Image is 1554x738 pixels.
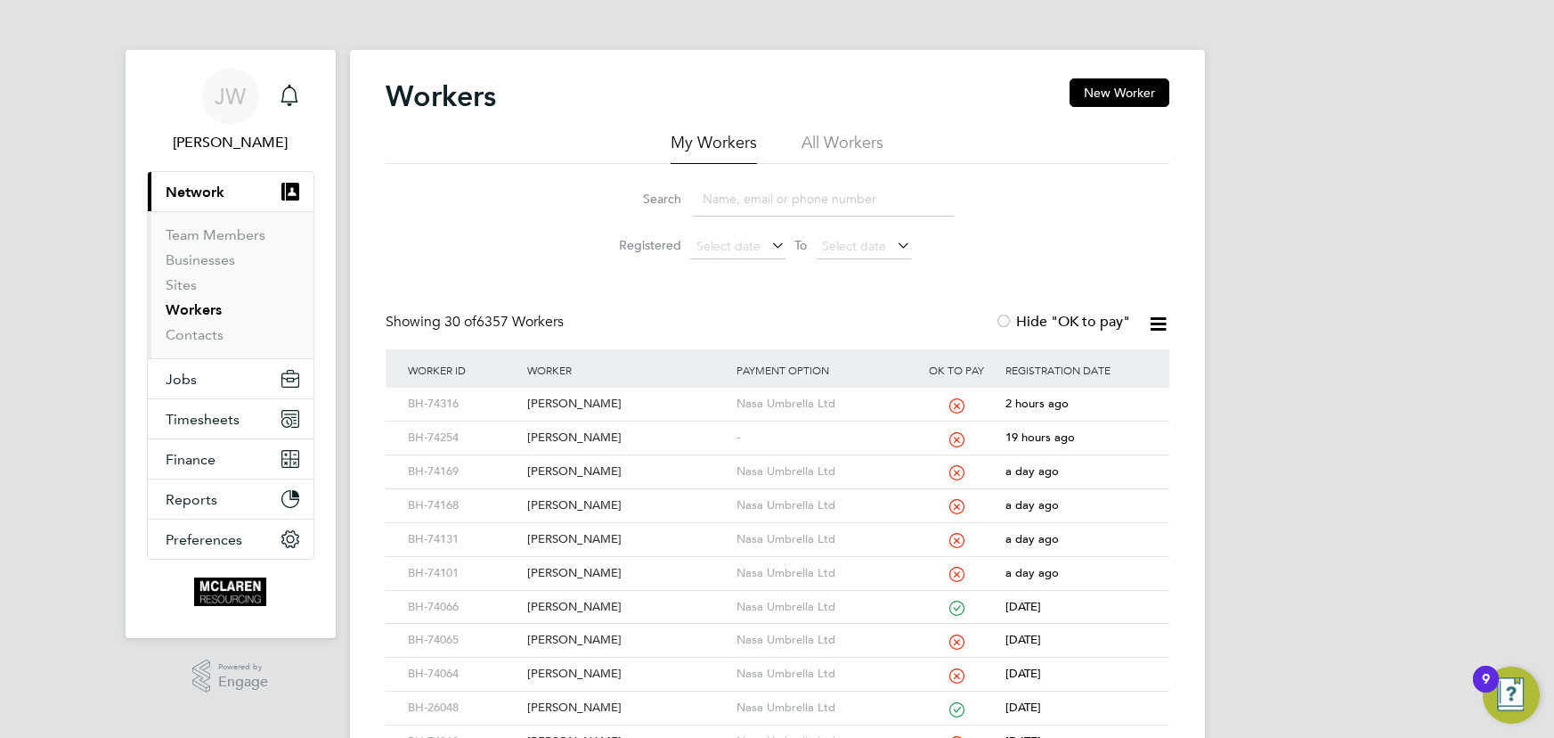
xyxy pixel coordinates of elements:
[523,455,732,488] div: [PERSON_NAME]
[732,692,912,725] div: Nasa Umbrella Ltd
[732,591,912,624] div: Nasa Umbrella Ltd
[523,624,732,657] div: [PERSON_NAME]
[403,523,523,556] div: BH-74131
[1005,463,1059,479] span: a day ago
[523,523,732,556] div: [PERSON_NAME]
[1005,396,1069,411] span: 2 hours ago
[403,557,523,590] div: BH-74101
[403,591,523,624] div: BH-74066
[523,591,732,624] div: [PERSON_NAME]
[166,531,242,548] span: Preferences
[912,349,1002,390] div: OK to pay
[403,658,523,691] div: BH-74064
[403,624,523,657] div: BH-74065
[166,326,224,343] a: Contacts
[523,388,732,421] div: [PERSON_NAME]
[403,349,523,390] div: Worker ID
[148,399,313,439] button: Timesheets
[403,691,1151,706] a: BH-26048[PERSON_NAME]Nasa Umbrella Ltd[DATE]
[1005,632,1041,647] span: [DATE]
[403,422,523,455] div: BH-74254
[732,658,912,691] div: Nasa Umbrella Ltd
[523,349,732,390] div: Worker
[403,421,1151,436] a: BH-74254[PERSON_NAME]-19 hours ago
[403,522,1151,537] a: BH-74131[PERSON_NAME]Nasa Umbrella Ltda day ago
[148,439,313,479] button: Finance
[166,276,197,293] a: Sites
[1005,599,1041,614] span: [DATE]
[1005,497,1059,512] span: a day ago
[166,251,235,268] a: Businesses
[696,238,761,254] span: Select date
[523,422,732,455] div: [PERSON_NAME]
[1482,679,1490,702] div: 9
[1001,349,1151,390] div: Registration Date
[215,85,246,108] span: JW
[147,578,314,606] a: Go to home page
[523,692,732,725] div: [PERSON_NAME]
[671,132,757,164] li: My Workers
[732,624,912,657] div: Nasa Umbrella Ltd
[1005,531,1059,546] span: a day ago
[403,489,523,522] div: BH-74168
[789,234,812,257] span: To
[732,523,912,556] div: Nasa Umbrella Ltd
[166,184,224,201] span: Network
[732,388,912,421] div: Nasa Umbrella Ltd
[403,590,1151,605] a: BH-74066[PERSON_NAME]Nasa Umbrella Ltd[DATE]
[1005,430,1075,445] span: 19 hours ago
[166,226,265,243] a: Team Members
[218,675,268,690] span: Engage
[732,422,912,455] div: -
[1005,565,1059,580] span: a day ago
[386,313,567,332] div: Showing
[166,451,216,468] span: Finance
[523,489,732,522] div: [PERSON_NAME]
[995,313,1130,331] label: Hide "OK to pay"
[1005,700,1041,715] span: [DATE]
[523,658,732,691] div: [PERSON_NAME]
[1483,667,1540,724] button: Open Resource Center, 9 new notifications
[403,455,523,488] div: BH-74169
[523,557,732,590] div: [PERSON_NAME]
[148,480,313,519] button: Reports
[148,359,313,398] button: Jobs
[444,313,476,331] span: 30 of
[822,238,886,254] span: Select date
[801,132,883,164] li: All Workers
[403,488,1151,504] a: BH-74168[PERSON_NAME]Nasa Umbrella Ltda day ago
[403,623,1151,638] a: BH-74065[PERSON_NAME]Nasa Umbrella Ltd[DATE]
[732,349,912,390] div: Payment Option
[403,556,1151,571] a: BH-74101[PERSON_NAME]Nasa Umbrella Ltda day ago
[601,191,681,207] label: Search
[194,578,266,606] img: mclaren-logo-retina.png
[732,489,912,522] div: Nasa Umbrella Ltd
[218,660,268,675] span: Powered by
[403,692,523,725] div: BH-26048
[732,455,912,488] div: Nasa Umbrella Ltd
[147,132,314,153] span: Jane Weitzman
[444,313,564,331] span: 6357 Workers
[148,211,313,358] div: Network
[386,78,496,114] h2: Workers
[403,657,1151,672] a: BH-74064[PERSON_NAME]Nasa Umbrella Ltd[DATE]
[403,388,523,421] div: BH-74316
[148,172,313,211] button: Network
[732,557,912,590] div: Nasa Umbrella Ltd
[126,50,336,638] nav: Main navigation
[601,237,681,253] label: Registered
[1070,78,1169,107] button: New Worker
[1005,666,1041,681] span: [DATE]
[403,455,1151,470] a: BH-74169[PERSON_NAME]Nasa Umbrella Ltda day ago
[403,387,1151,402] a: BH-74316[PERSON_NAME]Nasa Umbrella Ltd2 hours ago
[192,660,268,693] a: Powered byEngage
[148,520,313,559] button: Preferences
[147,68,314,153] a: JW[PERSON_NAME]
[166,411,240,428] span: Timesheets
[166,301,222,318] a: Workers
[694,182,954,217] input: Name, email or phone number
[166,491,217,508] span: Reports
[166,371,197,388] span: Jobs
